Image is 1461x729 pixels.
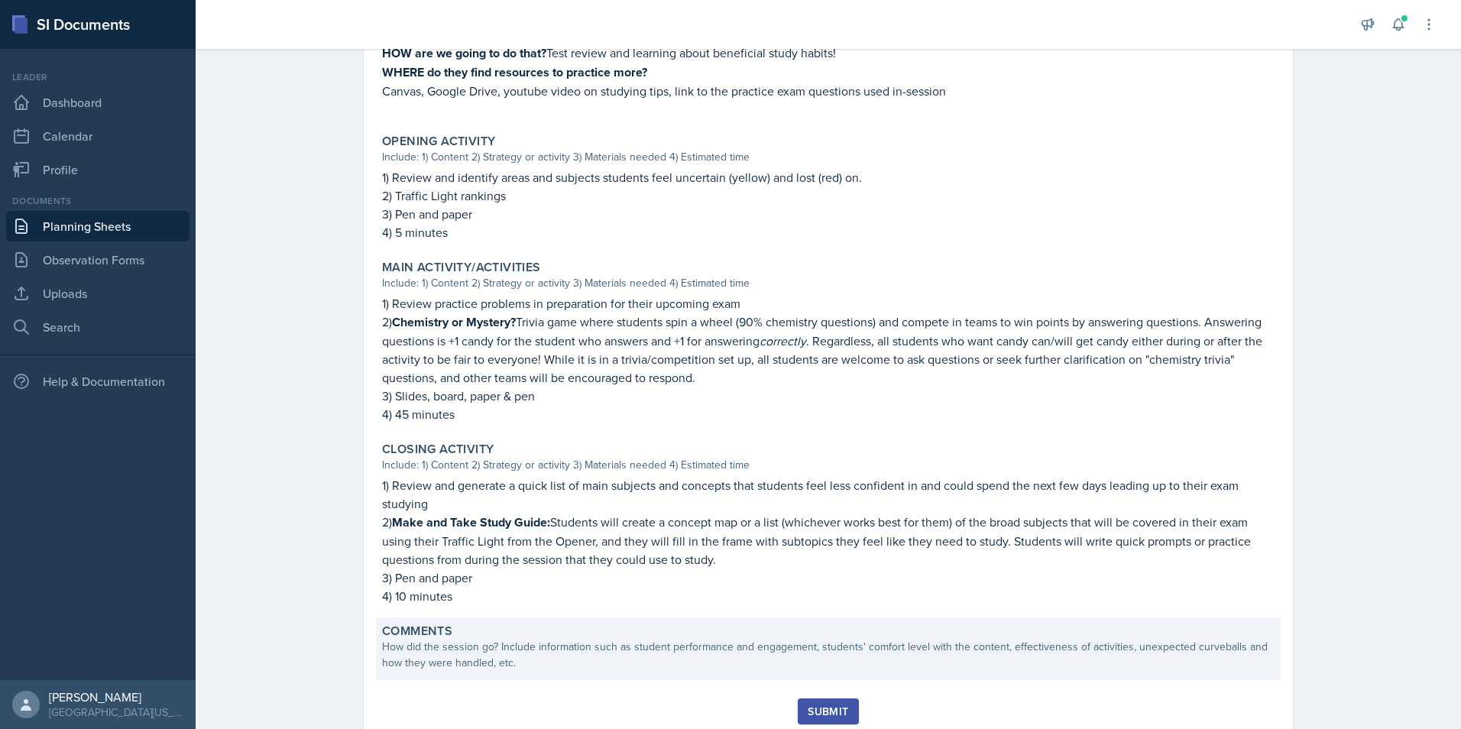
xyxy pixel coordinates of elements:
strong: Make and Take Study Guide: [392,514,550,531]
div: [GEOGRAPHIC_DATA][US_STATE] in [GEOGRAPHIC_DATA] [49,705,183,720]
div: Documents [6,194,190,208]
p: 2) Traffic Light rankings [382,186,1275,205]
button: Submit [798,698,858,724]
p: 3) Pen and paper [382,569,1275,587]
p: 1) Review and generate a quick list of main subjects and concepts that students feel less confide... [382,476,1275,513]
p: 3) Pen and paper [382,205,1275,223]
div: Leader [6,70,190,84]
a: Uploads [6,278,190,309]
a: Observation Forms [6,245,190,275]
p: 1) Review practice problems in preparation for their upcoming exam [382,294,1275,313]
strong: HOW are we going to do that? [382,44,546,62]
a: Search [6,312,190,342]
p: 1) Review and identify areas and subjects students feel uncertain (yellow) and lost (red) on. [382,168,1275,186]
p: 2) Students will create a concept map or a list (whichever works best for them) of the broad subj... [382,513,1275,569]
label: Opening Activity [382,134,495,149]
div: [PERSON_NAME] [49,689,183,705]
p: Canvas, Google Drive, youtube video on studying tips, link to the practice exam questions used in... [382,82,1275,100]
p: 4) 5 minutes [382,223,1275,241]
div: Include: 1) Content 2) Strategy or activity 3) Materials needed 4) Estimated time [382,275,1275,291]
div: Submit [808,705,848,718]
div: Include: 1) Content 2) Strategy or activity 3) Materials needed 4) Estimated time [382,457,1275,473]
p: 4) 10 minutes [382,587,1275,605]
label: Comments [382,624,452,639]
div: Help & Documentation [6,366,190,397]
a: Planning Sheets [6,211,190,241]
p: 2) Trivia game where students spin a wheel (90% chemistry questions) and compete in teams to win ... [382,313,1275,387]
a: Profile [6,154,190,185]
a: Dashboard [6,87,190,118]
p: 3) Slides, board, paper & pen [382,387,1275,405]
p: 4) 45 minutes [382,405,1275,423]
label: Closing Activity [382,442,494,457]
div: How did the session go? Include information such as student performance and engagement, students'... [382,639,1275,671]
strong: WHERE do they find resources to practice more? [382,63,647,81]
label: Main Activity/Activities [382,260,541,275]
em: correctly [760,332,806,349]
a: Calendar [6,121,190,151]
div: Include: 1) Content 2) Strategy or activity 3) Materials needed 4) Estimated time [382,149,1275,165]
strong: Chemistry or Mystery? [392,313,516,331]
p: Test review and learning about beneficial study habits! [382,44,1275,63]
